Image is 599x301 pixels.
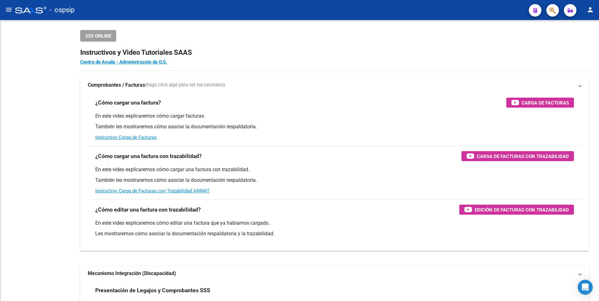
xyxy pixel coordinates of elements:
[88,270,176,277] strong: Mecanismo Integración (Discapacidad)
[85,33,111,39] span: SSS ONLINE
[95,205,201,214] h3: ¿Cómo editar una factura con trazabilidad?
[145,82,225,89] span: (haga click aquí para ver los tutoriales)
[477,152,569,160] span: Carga de Facturas con Trazabilidad
[95,113,574,120] p: En este video explicaremos cómo cargar facturas.
[88,82,145,89] strong: Comprobantes / Facturas
[461,151,574,161] button: Carga de Facturas con Trazabilidad
[95,123,574,130] p: También les mostraremos cómo asociar la documentación respaldatoria.
[49,3,75,17] span: - ospsip
[80,30,116,42] button: SSS ONLINE
[95,286,210,295] h3: Presentación de Legajos y Comprobantes SSS
[80,78,589,93] mat-expansion-panel-header: Comprobantes / Facturas(haga click aquí para ver los tutoriales)
[5,6,13,13] mat-icon: menu
[95,98,161,107] h3: ¿Cómo cargar una factura?
[506,98,574,108] button: Carga de Facturas
[95,230,574,237] p: Les mostraremos cómo asociar la documentación respaldatoria y la trazabilidad.
[459,205,574,215] button: Edición de Facturas con Trazabilidad
[80,59,167,65] a: Centro de Ayuda - Administración de O.S.
[95,166,574,173] p: En este video explicaremos cómo cargar una factura con trazabilidad.
[80,266,589,281] mat-expansion-panel-header: Mecanismo Integración (Discapacidad)
[522,99,569,107] span: Carga de Facturas
[578,280,593,295] div: Open Intercom Messenger
[95,135,157,140] a: Instructivo Carga de Facturas
[586,6,594,13] mat-icon: person
[95,152,202,161] h3: ¿Cómo cargar una factura con trazabilidad?
[95,177,574,184] p: También les mostraremos cómo asociar la documentación respaldatoria.
[95,220,574,227] p: En este video explicaremos cómo editar una factura que ya habíamos cargado.
[95,188,210,194] a: Instructivo Carga de Facturas con Trazabilidad ANMAT
[80,93,589,251] div: Comprobantes / Facturas(haga click aquí para ver los tutoriales)
[475,206,569,214] span: Edición de Facturas con Trazabilidad
[80,47,589,59] h2: Instructivos y Video Tutoriales SAAS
